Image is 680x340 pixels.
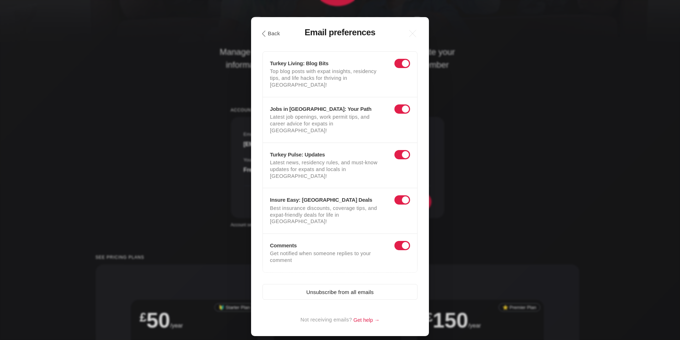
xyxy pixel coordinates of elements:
p: Get notified when someone replies to your comment [270,250,383,264]
button: Get help → [354,315,379,325]
button: Unsubscribe from all emails [262,284,418,300]
h3: Jobs in [GEOGRAPHIC_DATA]: Your Path [270,106,386,112]
button: Back [258,27,283,40]
h3: Comments [270,242,386,248]
h3: Turkey Living: Blog Bits [270,60,386,66]
p: Top blog posts with expat insights, residency tips, and life hacks for thriving in [GEOGRAPHIC_DA... [270,68,383,88]
h3: Insure Easy: [GEOGRAPHIC_DATA] Deals [270,197,386,203]
p: Best insurance discounts, coverage tips, and expat-friendly deals for life in [GEOGRAPHIC_DATA]! [270,205,383,225]
p: Latest news, residency rules, and must-know updates for expats and locals in [GEOGRAPHIC_DATA]! [270,159,383,180]
h3: Turkey Pulse: Updates [270,151,386,158]
span: → [374,317,380,323]
h3: Email preferences [304,28,375,37]
span: Not receiving emails? [301,315,352,325]
p: Latest job openings, work permit tips, and career advice for expats in [GEOGRAPHIC_DATA]! [270,114,383,134]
